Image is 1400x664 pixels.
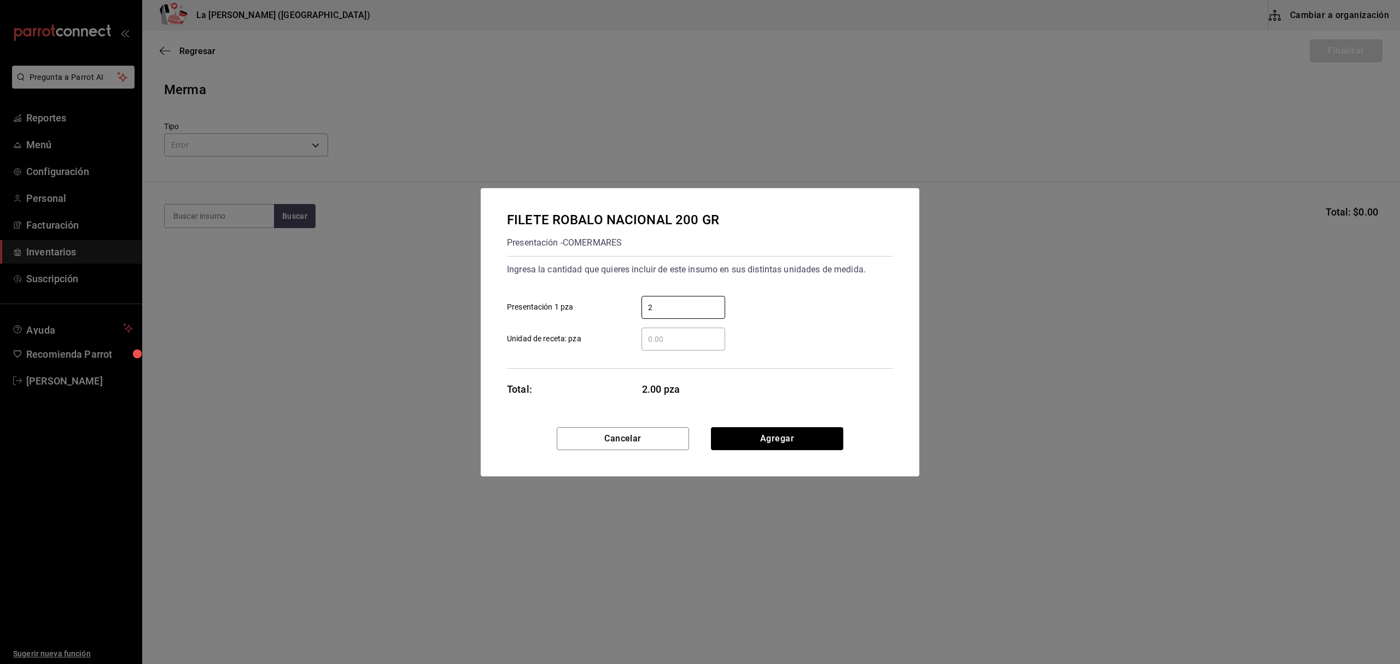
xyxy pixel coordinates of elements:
button: Cancelar [557,427,689,450]
span: 2.00 pza [642,382,726,397]
span: Unidad de receta: pza [507,333,581,345]
input: Unidad de receta: pza [641,333,725,346]
button: Agregar [711,427,843,450]
div: FILETE ROBALO NACIONAL 200 GR [507,210,719,230]
div: Presentación - COMERMARES [507,234,719,252]
span: Presentación 1 pza [507,301,573,313]
div: Ingresa la cantidad que quieres incluir de este insumo en sus distintas unidades de medida. [507,261,893,278]
input: Presentación 1 pza [641,301,725,314]
div: Total: [507,382,532,397]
